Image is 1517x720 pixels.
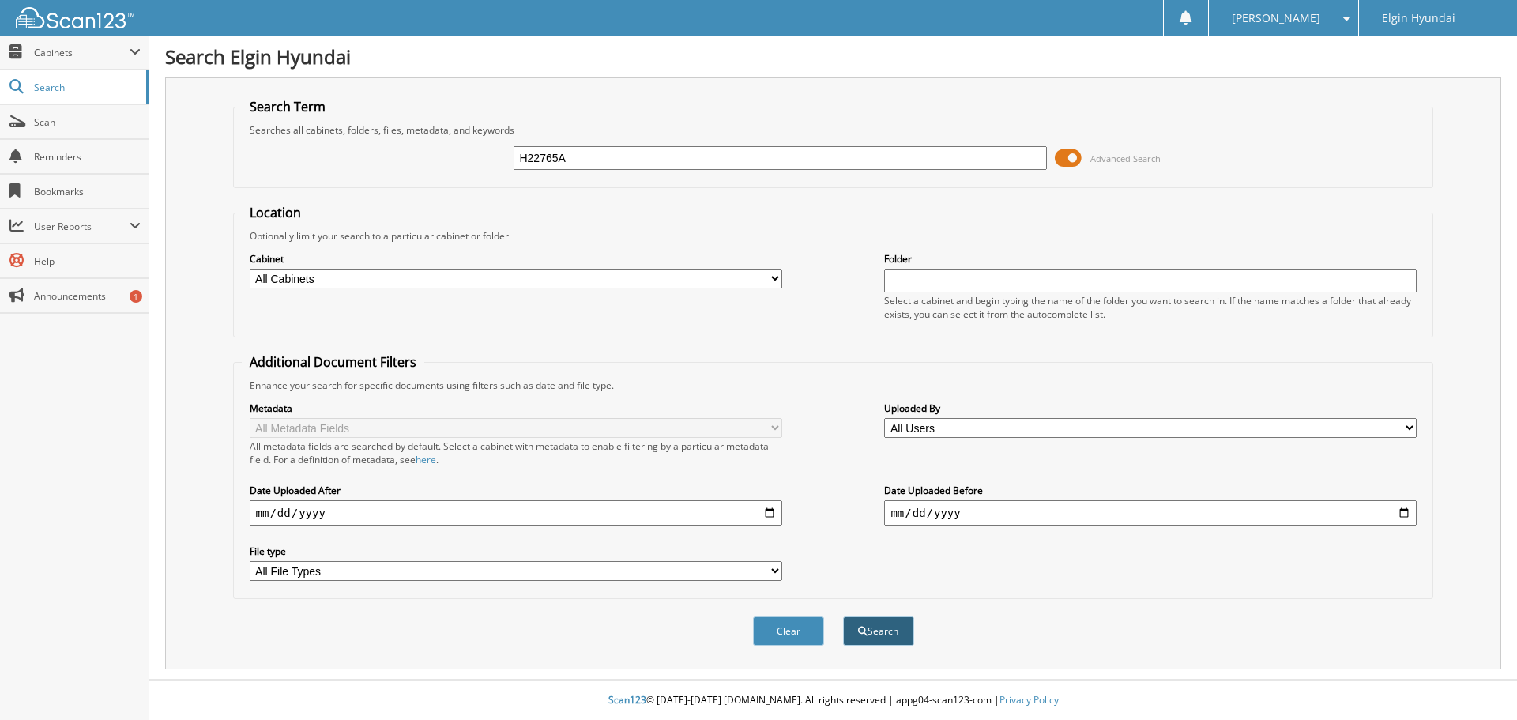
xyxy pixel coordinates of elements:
h1: Search Elgin Hyundai [165,43,1501,70]
input: end [884,500,1417,526]
button: Search [843,616,914,646]
div: Select a cabinet and begin typing the name of the folder you want to search in. If the name match... [884,294,1417,321]
div: All metadata fields are searched by default. Select a cabinet with metadata to enable filtering b... [250,439,782,466]
span: Scan [34,115,141,129]
span: Bookmarks [34,185,141,198]
span: Search [34,81,138,94]
label: Uploaded By [884,401,1417,415]
span: User Reports [34,220,130,233]
span: Cabinets [34,46,130,59]
span: Advanced Search [1090,153,1161,164]
iframe: Chat Widget [1438,644,1517,720]
span: Reminders [34,150,141,164]
label: Folder [884,252,1417,266]
input: start [250,500,782,526]
span: Announcements [34,289,141,303]
legend: Additional Document Filters [242,353,424,371]
label: Date Uploaded After [250,484,782,497]
a: Privacy Policy [999,693,1059,707]
legend: Location [242,204,309,221]
div: 1 [130,290,142,303]
span: Scan123 [608,693,646,707]
img: scan123-logo-white.svg [16,7,134,28]
div: Optionally limit your search to a particular cabinet or folder [242,229,1425,243]
div: Searches all cabinets, folders, files, metadata, and keywords [242,123,1425,137]
button: Clear [753,616,824,646]
span: Elgin Hyundai [1382,13,1455,23]
span: [PERSON_NAME] [1232,13,1320,23]
label: Metadata [250,401,782,415]
a: here [416,453,436,466]
span: Help [34,254,141,268]
div: © [DATE]-[DATE] [DOMAIN_NAME]. All rights reserved | appg04-scan123-com | [149,681,1517,720]
div: Enhance your search for specific documents using filters such as date and file type. [242,379,1425,392]
label: Cabinet [250,252,782,266]
label: File type [250,545,782,558]
label: Date Uploaded Before [884,484,1417,497]
legend: Search Term [242,98,333,115]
